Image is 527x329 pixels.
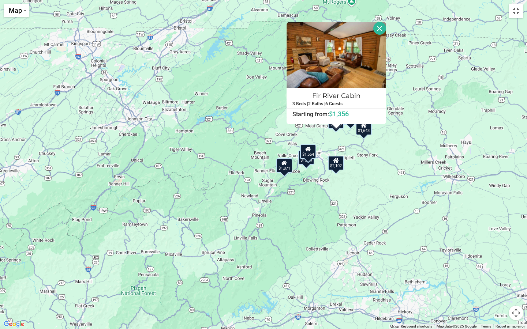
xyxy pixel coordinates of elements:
div: $2,102 [328,156,344,170]
a: Fir River Cabin 3 Beds | 2 Baths | 6 Guests Starting from:$1,356 [287,88,386,118]
div: $1,909 [298,150,314,165]
a: Terms (opens in new tab) [481,324,491,328]
button: Keyboard shortcuts [401,324,432,329]
div: $1,554 [300,144,316,159]
img: Fir River Cabin [287,22,386,88]
span: Map data ©2025 Google [437,324,476,328]
h6: Starting from: [287,110,386,118]
h5: 3 Beds | [292,102,308,106]
button: Map camera controls [509,306,523,320]
h4: Fir River Cabin [287,90,386,102]
h5: 6 Guests [325,102,343,106]
span: $1,356 [329,110,349,118]
div: $1,643 [356,121,372,135]
h5: 2 Baths | [308,102,325,106]
a: Report a map error [496,324,525,328]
